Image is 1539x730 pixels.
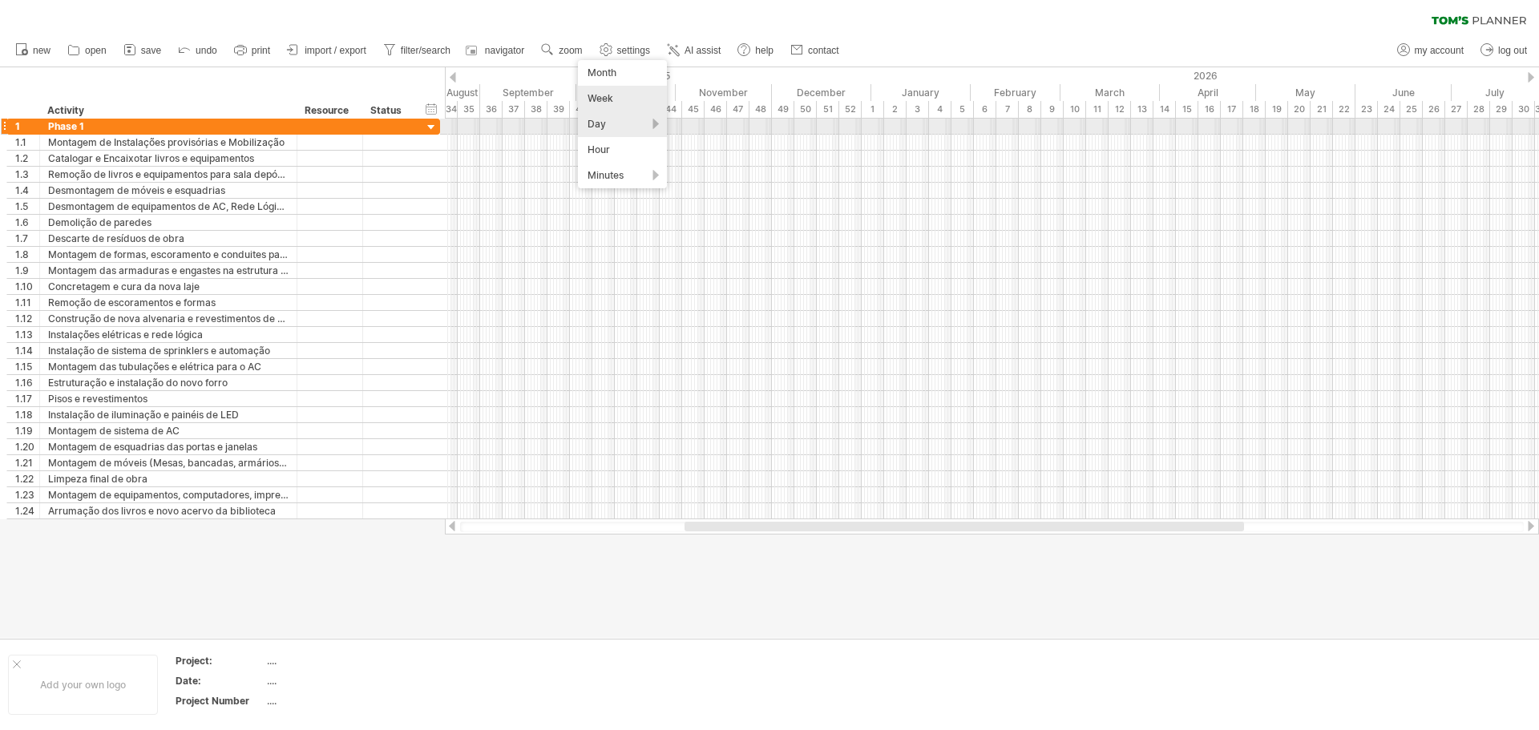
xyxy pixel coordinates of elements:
a: print [230,40,275,61]
div: Montagem de esquadrias das portas e janelas [48,439,289,454]
div: 1.17 [15,391,39,406]
div: .... [267,674,402,688]
div: .... [267,654,402,667]
div: 25 [1400,101,1423,118]
a: AI assist [663,40,725,61]
div: June 2026 [1355,84,1452,101]
div: Arrumação dos livros e novo acervo da biblioteca [48,503,289,518]
div: 18 [1243,101,1266,118]
div: Remoção de livros e equipamentos para sala depósito [48,167,289,182]
div: 1.9 [15,263,39,278]
div: 49 [772,101,794,118]
div: 1.15 [15,359,39,374]
div: 48 [749,101,772,118]
div: 14 [1153,101,1176,118]
div: Instalações elétricas e rede lógica [48,327,289,342]
a: zoom [537,40,587,61]
div: Activity [47,103,288,119]
div: 1.11 [15,295,39,310]
div: 1.6 [15,215,39,230]
span: filter/search [401,45,450,56]
div: Montagem de equipamentos, computadores, impressoras, WIFI, etc. [48,487,289,502]
div: 40 [570,101,592,118]
div: January 2026 [871,84,971,101]
span: undo [196,45,217,56]
div: Montagem das tubulações e elétrica para o AC [48,359,289,374]
div: 1.7 [15,231,39,246]
span: my account [1415,45,1464,56]
a: settings [596,40,655,61]
div: Catalogar e Encaixotar livros e equipamentos [48,151,289,166]
a: undo [174,40,222,61]
a: import / export [283,40,371,61]
div: Montagem das armaduras e engastes na estrutura atual [48,263,289,278]
div: 6 [974,101,996,118]
div: 26 [1423,101,1445,118]
div: 1.23 [15,487,39,502]
div: Date: [176,674,264,688]
div: 19 [1266,101,1288,118]
div: 46 [705,101,727,118]
div: 30 [1513,101,1535,118]
div: Desmontagem de móveis e esquadrias [48,183,289,198]
div: 28 [1468,101,1490,118]
div: 4 [929,101,951,118]
div: 1.5 [15,199,39,214]
div: Month [578,60,667,86]
div: Montagem de móveis (Mesas, bancadas, armários, prateleiras, etc.) [48,455,289,470]
div: Pisos e revestimentos [48,391,289,406]
div: 12 [1109,101,1131,118]
div: 20 [1288,101,1311,118]
div: 1.12 [15,311,39,326]
span: import / export [305,45,366,56]
a: open [63,40,111,61]
div: May 2026 [1256,84,1355,101]
div: Montagem de Instalações provisórias e Mobilização [48,135,289,150]
div: 51 [817,101,839,118]
div: 34 [435,101,458,118]
div: Resource [305,103,353,119]
div: Day [578,111,667,137]
a: save [119,40,166,61]
span: log out [1498,45,1527,56]
div: 15 [1176,101,1198,118]
div: 1.13 [15,327,39,342]
div: 52 [839,101,862,118]
a: contact [786,40,844,61]
div: Instalação de sistema de sprinklers e automação [48,343,289,358]
div: 1.3 [15,167,39,182]
div: Montagem de formas, escoramento e conduites para nova laje [48,247,289,262]
div: Estruturação e instalação do novo forro [48,375,289,390]
span: print [252,45,270,56]
div: Minutes [578,163,667,188]
div: October 2025 [576,84,676,101]
div: Project Number [176,694,264,708]
span: save [141,45,161,56]
div: Add your own logo [8,655,158,715]
div: Descarte de resíduos de obra [48,231,289,246]
a: log out [1476,40,1532,61]
div: Phase 1 [48,119,289,134]
div: 27 [1445,101,1468,118]
div: Hour [578,137,667,163]
div: 1.2 [15,151,39,166]
div: September 2025 [480,84,576,101]
div: 1.24 [15,503,39,518]
div: November 2025 [676,84,772,101]
div: Instalação de iluminação e painéis de LED [48,407,289,422]
div: 5 [951,101,974,118]
div: 10 [1064,101,1086,118]
span: navigator [485,45,524,56]
span: zoom [559,45,582,56]
div: April 2026 [1160,84,1256,101]
a: my account [1393,40,1468,61]
div: 1.20 [15,439,39,454]
div: 37 [503,101,525,118]
div: 1.18 [15,407,39,422]
a: help [733,40,778,61]
div: 16 [1198,101,1221,118]
div: 21 [1311,101,1333,118]
span: help [755,45,774,56]
div: Demolição de paredes [48,215,289,230]
div: Status [370,103,406,119]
